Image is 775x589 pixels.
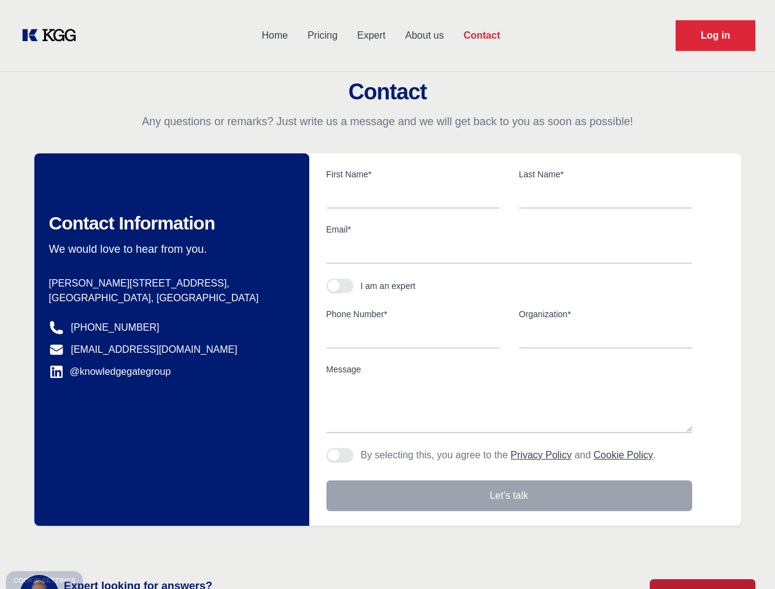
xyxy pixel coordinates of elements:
label: Phone Number* [326,308,499,320]
a: Privacy Policy [511,450,572,460]
a: Home [252,20,298,52]
h2: Contact [15,80,760,104]
p: [GEOGRAPHIC_DATA], [GEOGRAPHIC_DATA] [49,291,290,306]
label: Organization* [519,308,692,320]
button: Let's talk [326,480,692,511]
iframe: Chat Widget [714,530,775,589]
p: By selecting this, you agree to the and . [361,448,656,463]
a: Expert [347,20,395,52]
div: I am an expert [361,280,416,292]
p: We would love to hear from you. [49,242,290,256]
a: Pricing [298,20,347,52]
a: [EMAIL_ADDRESS][DOMAIN_NAME] [71,342,237,357]
a: [PHONE_NUMBER] [71,320,160,335]
label: Email* [326,223,692,236]
a: @knowledgegategroup [49,364,171,379]
a: Cookie Policy [593,450,653,460]
div: Cookie settings [13,577,75,584]
a: About us [395,20,453,52]
a: KOL Knowledge Platform: Talk to Key External Experts (KEE) [20,26,86,45]
p: [PERSON_NAME][STREET_ADDRESS], [49,276,290,291]
label: Message [326,363,692,375]
label: Last Name* [519,168,692,180]
p: Any questions or remarks? Just write us a message and we will get back to you as soon as possible! [15,114,760,129]
a: Request Demo [676,20,755,51]
a: Contact [453,20,510,52]
h2: Contact Information [49,212,290,234]
label: First Name* [326,168,499,180]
